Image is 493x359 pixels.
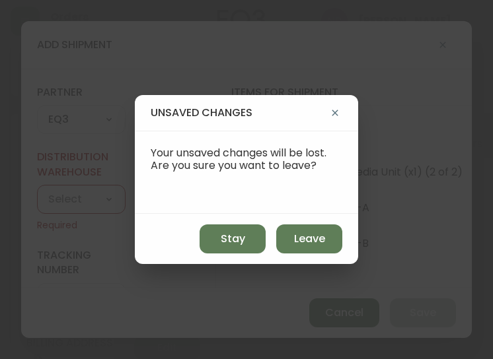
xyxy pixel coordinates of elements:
[200,224,266,253] button: Stay
[221,232,245,246] span: Stay
[276,224,342,253] button: Leave
[294,232,325,246] span: Leave
[151,106,328,120] h4: unsaved changes
[151,145,326,173] span: Your unsaved changes will be lost. Are you sure you want to leave?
